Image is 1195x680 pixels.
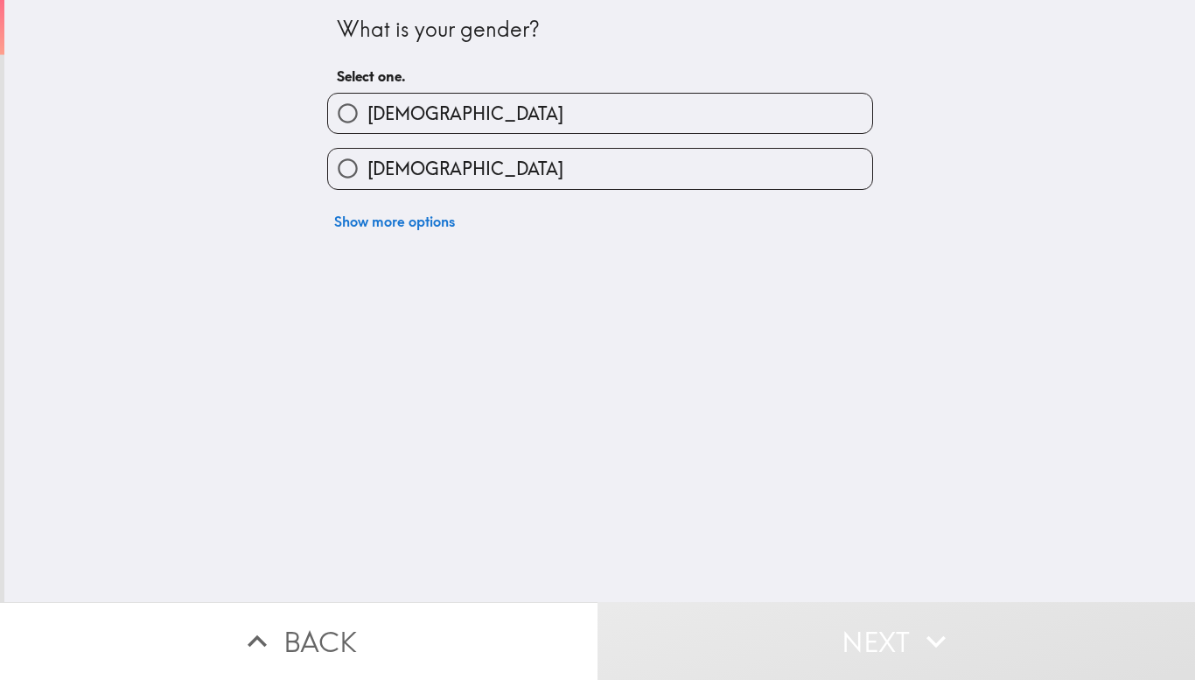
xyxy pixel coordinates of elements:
[367,102,563,126] span: [DEMOGRAPHIC_DATA]
[328,149,872,188] button: [DEMOGRAPHIC_DATA]
[327,204,462,239] button: Show more options
[367,157,563,181] span: [DEMOGRAPHIC_DATA]
[337,67,863,86] h6: Select one.
[328,94,872,133] button: [DEMOGRAPHIC_DATA]
[337,15,863,45] div: What is your gender?
[597,602,1195,680] button: Next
